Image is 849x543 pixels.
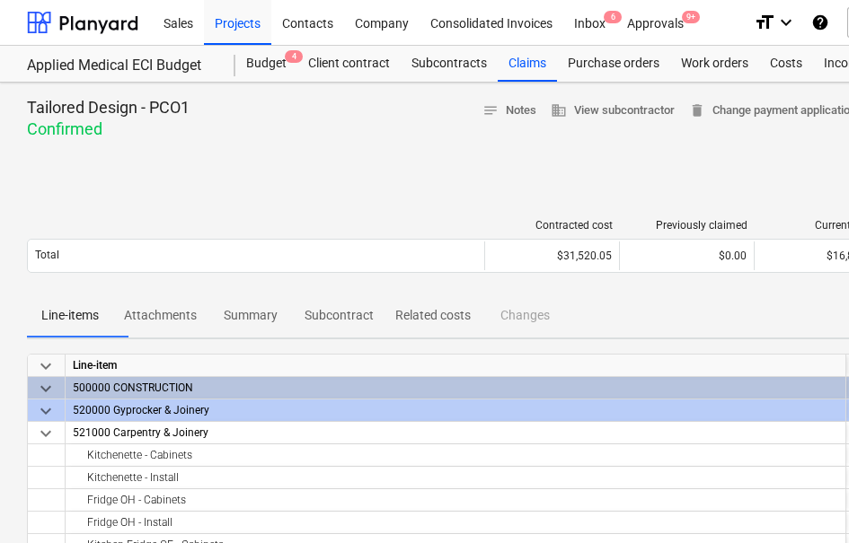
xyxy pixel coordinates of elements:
i: Knowledge base [811,12,829,33]
div: Kitchenette - Install [73,467,838,489]
a: Claims [498,46,557,82]
div: Previously claimed [627,219,747,232]
span: View subcontractor [551,101,675,121]
div: 520000 Gyprocker & Joinery [73,399,838,422]
span: keyboard_arrow_down [35,378,57,399]
div: Kitchenette - Cabinets [73,444,838,467]
div: Fridge OH - Install [73,512,838,534]
p: Confirmed [27,118,190,140]
div: Contracted cost [492,219,613,232]
span: 9+ [682,11,700,23]
span: keyboard_arrow_down [35,355,57,377]
i: format_size [754,12,775,33]
a: Budget4 [235,46,297,82]
p: Line-items [38,306,102,325]
a: Subcontracts [401,46,498,82]
button: View subcontractor [544,97,682,125]
div: Budget [235,46,297,82]
a: Client contract [297,46,401,82]
span: keyboard_arrow_down [35,423,57,444]
span: Notes [482,101,536,121]
div: $0.00 [619,241,754,270]
p: Summary [218,306,283,325]
p: Related costs [395,306,471,325]
div: Line-item [66,355,846,377]
span: business [551,102,567,118]
p: Subcontract [305,306,374,325]
i: keyboard_arrow_down [775,12,797,33]
div: 521000 Carpentry & Joinery [73,422,838,444]
div: $31,520.05 [484,241,619,270]
span: delete [689,102,705,118]
span: 4 [285,50,303,63]
p: Attachments [124,306,197,325]
button: Notes [475,97,544,125]
div: Fridge OH - Cabinets [73,489,838,512]
p: Tailored Design - PCO1 [27,97,190,118]
span: 6 [604,11,622,23]
a: Work orders [670,46,759,82]
p: Total [35,248,59,263]
span: notes [482,102,499,118]
a: Purchase orders [557,46,670,82]
span: keyboard_arrow_down [35,400,57,422]
a: Costs [759,46,813,82]
div: Applied Medical ECI Budget [27,57,214,75]
div: 500000 CONSTRUCTION [73,377,838,399]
